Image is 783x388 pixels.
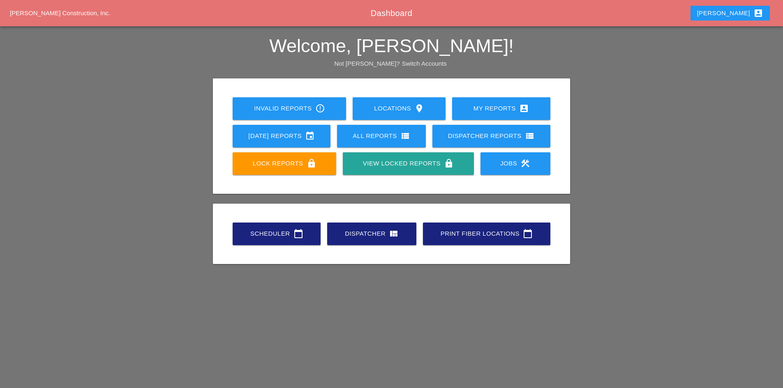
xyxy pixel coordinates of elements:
[520,158,530,168] i: construction
[246,131,317,141] div: [DATE] Reports
[480,152,550,175] a: Jobs
[246,103,333,113] div: Invalid Reports
[233,152,336,175] a: Lock Reports
[307,158,316,168] i: lock
[233,97,346,120] a: Invalid Reports
[315,103,325,113] i: error_outline
[337,125,426,147] a: All Reports
[465,103,537,113] div: My Reports
[366,103,432,113] div: Locations
[356,158,460,168] div: View Locked Reports
[233,125,330,147] a: [DATE] Reports
[246,158,323,168] div: Lock Reports
[340,229,403,239] div: Dispatcher
[452,97,550,120] a: My Reports
[432,125,550,147] a: Dispatcher Reports
[402,60,447,67] a: Switch Accounts
[697,8,763,18] div: [PERSON_NAME]
[691,6,770,21] button: [PERSON_NAME]
[436,229,537,239] div: Print Fiber Locations
[353,97,445,120] a: Locations
[523,229,533,239] i: calendar_today
[400,131,410,141] i: view_list
[327,223,416,245] a: Dispatcher
[343,152,473,175] a: View Locked Reports
[494,158,537,168] div: Jobs
[414,103,424,113] i: location_on
[10,9,110,16] a: [PERSON_NAME] Construction, Inc.
[753,8,763,18] i: account_box
[233,223,321,245] a: Scheduler
[525,131,535,141] i: view_list
[334,60,400,67] span: Not [PERSON_NAME]?
[389,229,399,239] i: view_quilt
[423,223,550,245] a: Print Fiber Locations
[371,9,412,18] span: Dashboard
[350,131,413,141] div: All Reports
[446,131,537,141] div: Dispatcher Reports
[246,229,307,239] div: Scheduler
[305,131,315,141] i: event
[519,103,529,113] i: account_box
[444,158,454,168] i: lock
[293,229,303,239] i: calendar_today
